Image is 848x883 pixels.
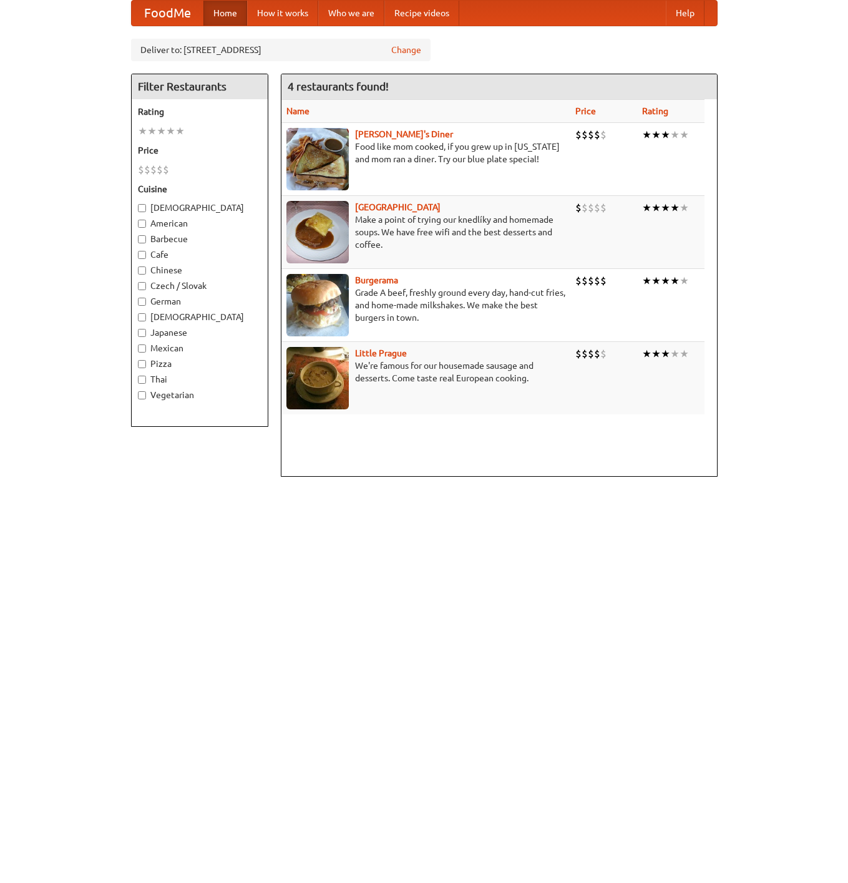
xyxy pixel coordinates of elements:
[175,124,185,138] li: ★
[661,347,670,361] li: ★
[138,105,261,118] h5: Rating
[138,298,146,306] input: German
[157,163,163,177] li: $
[138,144,261,157] h5: Price
[138,329,146,337] input: Japanese
[661,274,670,288] li: ★
[157,124,166,138] li: ★
[575,347,582,361] li: $
[138,313,146,321] input: [DEMOGRAPHIC_DATA]
[670,128,680,142] li: ★
[588,201,594,215] li: $
[138,248,261,261] label: Cafe
[132,1,203,26] a: FoodMe
[642,274,651,288] li: ★
[203,1,247,26] a: Home
[138,163,144,177] li: $
[286,359,566,384] p: We're famous for our housemade sausage and desserts. Come taste real European cooking.
[286,213,566,251] p: Make a point of trying our knedlíky and homemade soups. We have free wifi and the best desserts a...
[138,183,261,195] h5: Cuisine
[600,128,607,142] li: $
[666,1,704,26] a: Help
[642,128,651,142] li: ★
[575,128,582,142] li: $
[286,286,566,324] p: Grade A beef, freshly ground every day, hand-cut fries, and home-made milkshakes. We make the bes...
[594,128,600,142] li: $
[355,129,453,139] a: [PERSON_NAME]'s Diner
[661,201,670,215] li: ★
[582,347,588,361] li: $
[594,274,600,288] li: $
[642,347,651,361] li: ★
[138,311,261,323] label: [DEMOGRAPHIC_DATA]
[670,274,680,288] li: ★
[138,233,261,245] label: Barbecue
[355,275,398,285] a: Burgerama
[288,80,389,92] ng-pluralize: 4 restaurants found!
[138,202,261,214] label: [DEMOGRAPHIC_DATA]
[138,282,146,290] input: Czech / Slovak
[138,204,146,212] input: [DEMOGRAPHIC_DATA]
[138,251,146,259] input: Cafe
[582,201,588,215] li: $
[594,347,600,361] li: $
[286,201,349,263] img: czechpoint.jpg
[680,128,689,142] li: ★
[575,274,582,288] li: $
[651,128,661,142] li: ★
[588,347,594,361] li: $
[138,360,146,368] input: Pizza
[384,1,459,26] a: Recipe videos
[588,274,594,288] li: $
[138,264,261,276] label: Chinese
[582,274,588,288] li: $
[132,74,268,99] h4: Filter Restaurants
[391,44,421,56] a: Change
[680,274,689,288] li: ★
[600,201,607,215] li: $
[318,1,384,26] a: Who we are
[138,376,146,384] input: Thai
[355,348,407,358] a: Little Prague
[138,295,261,308] label: German
[575,201,582,215] li: $
[138,124,147,138] li: ★
[138,344,146,353] input: Mexican
[166,124,175,138] li: ★
[163,163,169,177] li: $
[138,220,146,228] input: American
[138,326,261,339] label: Japanese
[355,202,441,212] a: [GEOGRAPHIC_DATA]
[575,106,596,116] a: Price
[138,235,146,243] input: Barbecue
[680,201,689,215] li: ★
[588,128,594,142] li: $
[247,1,318,26] a: How it works
[651,274,661,288] li: ★
[138,266,146,275] input: Chinese
[131,39,431,61] div: Deliver to: [STREET_ADDRESS]
[286,274,349,336] img: burgerama.jpg
[138,217,261,230] label: American
[594,201,600,215] li: $
[651,347,661,361] li: ★
[670,201,680,215] li: ★
[286,140,566,165] p: Food like mom cooked, if you grew up in [US_STATE] and mom ran a diner. Try our blue plate special!
[286,128,349,190] img: sallys.jpg
[286,347,349,409] img: littleprague.jpg
[582,128,588,142] li: $
[286,106,309,116] a: Name
[600,347,607,361] li: $
[138,342,261,354] label: Mexican
[138,389,261,401] label: Vegetarian
[138,358,261,370] label: Pizza
[670,347,680,361] li: ★
[661,128,670,142] li: ★
[150,163,157,177] li: $
[144,163,150,177] li: $
[651,201,661,215] li: ★
[138,280,261,292] label: Czech / Slovak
